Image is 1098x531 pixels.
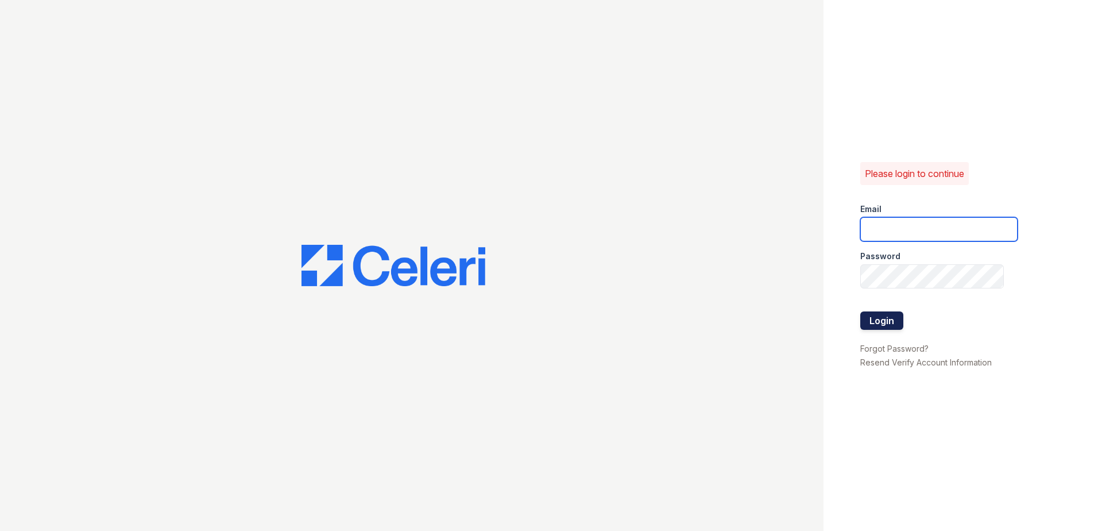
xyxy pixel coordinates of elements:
[865,167,964,180] p: Please login to continue
[860,203,882,215] label: Email
[860,357,992,367] a: Resend Verify Account Information
[860,344,929,353] a: Forgot Password?
[860,311,903,330] button: Login
[860,251,900,262] label: Password
[301,245,485,286] img: CE_Logo_Blue-a8612792a0a2168367f1c8372b55b34899dd931a85d93a1a3d3e32e68fde9ad4.png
